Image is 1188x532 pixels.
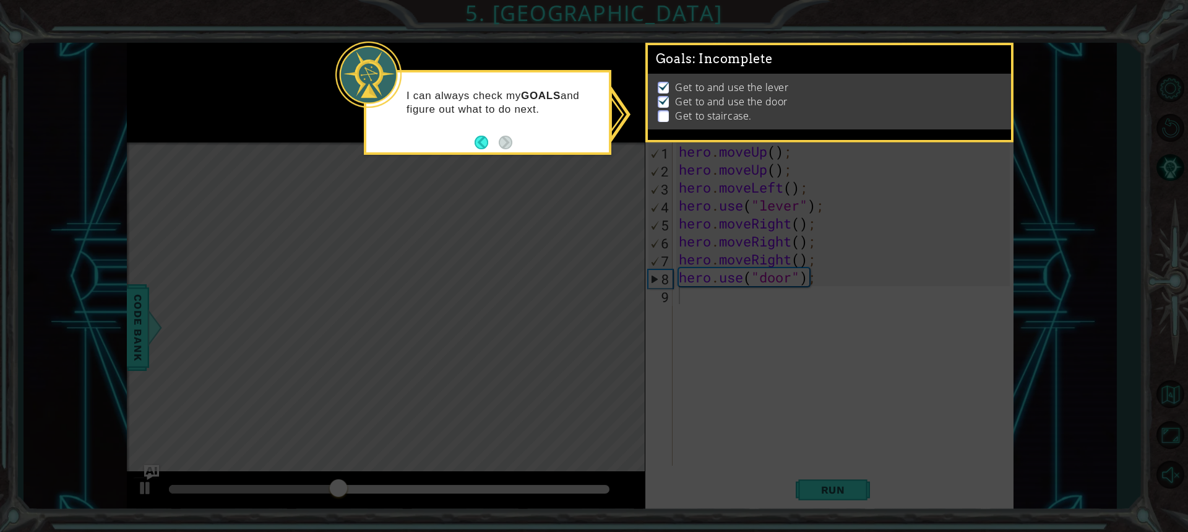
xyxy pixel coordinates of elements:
[675,109,751,123] p: Get to staircase.
[656,51,773,67] span: Goals
[407,89,600,116] p: I can always check my and figure out what to do next.
[675,95,788,108] p: Get to and use the door
[675,81,788,94] p: Get to and use the lever
[521,90,561,102] strong: GOALS
[499,136,512,149] button: Next
[475,136,499,149] button: Back
[692,51,772,66] span: : Incomplete
[658,81,670,90] img: Check mark for checkbox
[658,95,670,105] img: Check mark for checkbox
